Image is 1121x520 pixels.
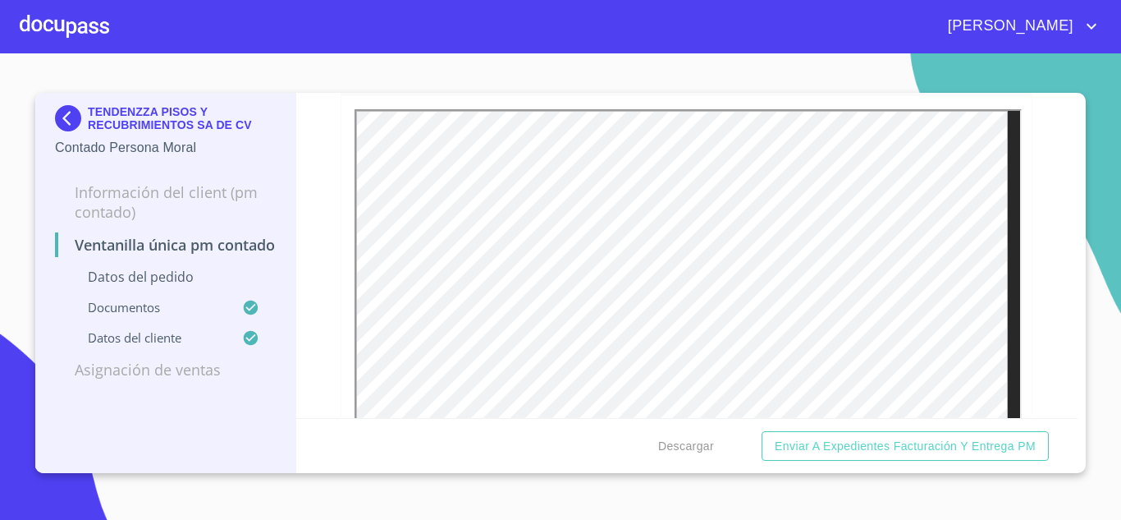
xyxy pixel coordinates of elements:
[55,329,242,346] p: Datos del cliente
[55,299,242,315] p: Documentos
[652,431,721,462] button: Descargar
[55,360,276,380] p: Asignación de Ventas
[55,105,276,138] div: TENDENZZA PISOS Y RECUBRIMIENTOS SA DE CV
[775,436,1036,457] span: Enviar a Expedientes Facturación y Entrega PM
[936,13,1101,39] button: account of current user
[88,105,276,131] p: TENDENZZA PISOS Y RECUBRIMIENTOS SA DE CV
[55,268,276,286] p: Datos del pedido
[936,13,1082,39] span: [PERSON_NAME]
[658,436,714,457] span: Descargar
[55,138,276,158] p: Contado Persona Moral
[55,182,276,222] p: Información del Client (PM contado)
[55,235,276,255] p: Ventanilla única PM contado
[762,431,1049,462] button: Enviar a Expedientes Facturación y Entrega PM
[55,105,88,131] img: Docupass spot blue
